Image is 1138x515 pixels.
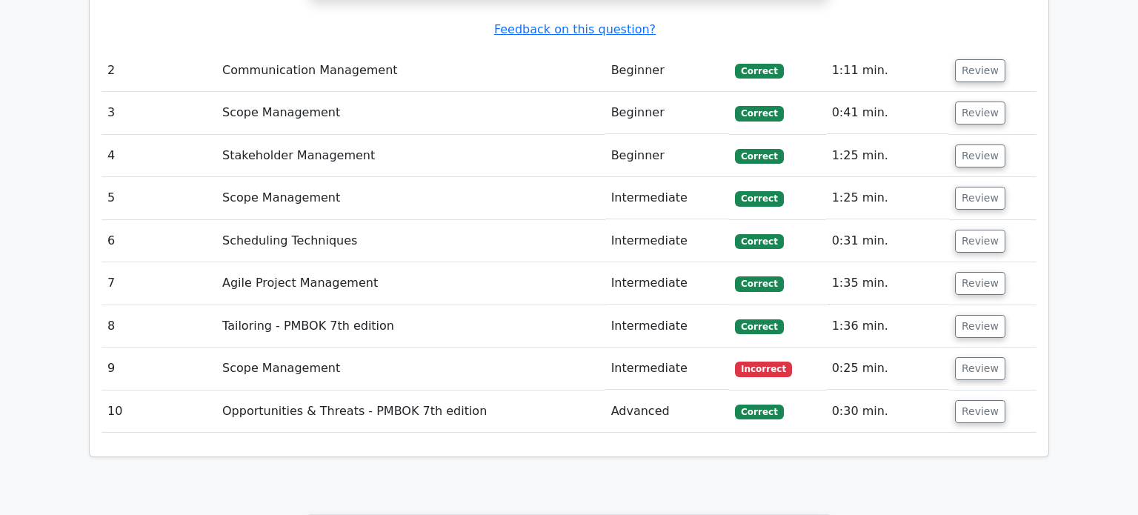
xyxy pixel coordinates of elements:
td: 1:25 min. [826,177,949,219]
span: Correct [735,191,783,206]
td: 0:41 min. [826,92,949,134]
a: Feedback on this question? [494,22,656,36]
td: Intermediate [605,262,730,305]
td: Communication Management [216,50,605,92]
td: Intermediate [605,305,730,348]
td: Scope Management [216,177,605,219]
td: 1:35 min. [826,262,949,305]
td: Scope Management [216,92,605,134]
button: Review [955,102,1005,124]
button: Review [955,187,1005,210]
td: 6 [102,220,216,262]
span: Correct [735,149,783,164]
td: Intermediate [605,348,730,390]
td: Stakeholder Management [216,135,605,177]
td: 2 [102,50,216,92]
span: Correct [735,234,783,249]
td: 7 [102,262,216,305]
td: 1:36 min. [826,305,949,348]
span: Incorrect [735,362,792,376]
td: Beginner [605,50,730,92]
span: Correct [735,276,783,291]
td: 8 [102,305,216,348]
td: 10 [102,391,216,433]
td: Agile Project Management [216,262,605,305]
td: 0:25 min. [826,348,949,390]
td: Intermediate [605,177,730,219]
td: 4 [102,135,216,177]
button: Review [955,230,1005,253]
button: Review [955,59,1005,82]
button: Review [955,357,1005,380]
button: Review [955,144,1005,167]
td: 1:25 min. [826,135,949,177]
button: Review [955,272,1005,295]
td: Intermediate [605,220,730,262]
td: 0:31 min. [826,220,949,262]
td: 0:30 min. [826,391,949,433]
button: Review [955,400,1005,423]
span: Correct [735,64,783,79]
td: 1:11 min. [826,50,949,92]
td: Beginner [605,135,730,177]
span: Correct [735,319,783,334]
span: Correct [735,106,783,121]
td: Beginner [605,92,730,134]
td: 3 [102,92,216,134]
td: 5 [102,177,216,219]
td: Scope Management [216,348,605,390]
td: Advanced [605,391,730,433]
td: Scheduling Techniques [216,220,605,262]
td: Tailoring - PMBOK 7th edition [216,305,605,348]
span: Correct [735,405,783,419]
td: Opportunities & Threats - PMBOK 7th edition [216,391,605,433]
button: Review [955,315,1005,338]
td: 9 [102,348,216,390]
